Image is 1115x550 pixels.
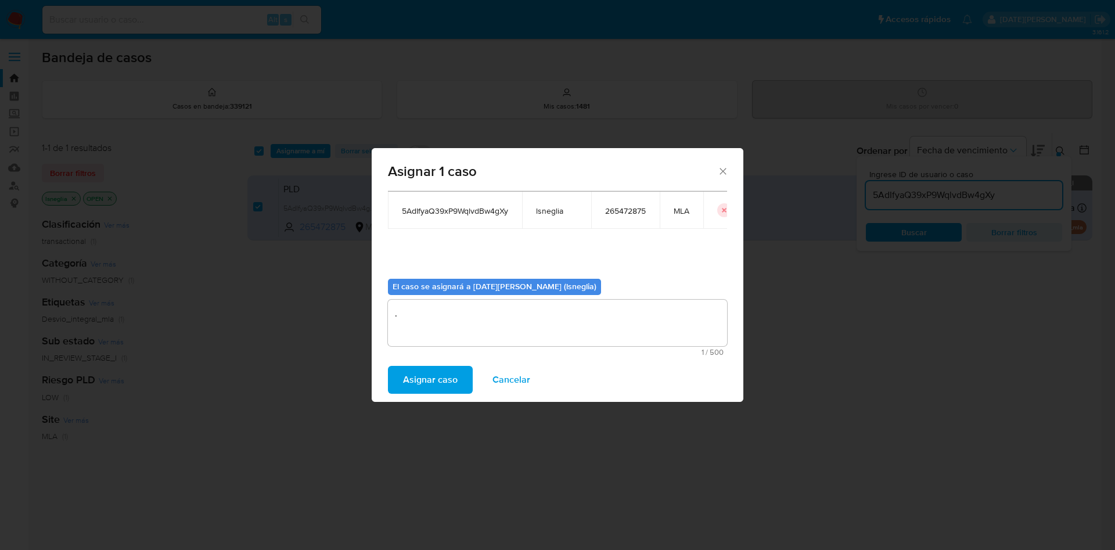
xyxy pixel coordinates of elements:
span: Asignar caso [403,367,458,393]
button: Cerrar ventana [717,166,728,176]
span: MLA [674,206,689,216]
span: 5AdIfyaQ39xP9WqlvdBw4gXy [402,206,508,216]
button: Cancelar [477,366,545,394]
b: El caso se asignará a [DATE][PERSON_NAME] (lsneglia) [393,281,596,292]
span: Cancelar [492,367,530,393]
div: assign-modal [372,148,743,402]
span: 265472875 [605,206,646,216]
span: Máximo 500 caracteres [391,348,724,356]
span: Asignar 1 caso [388,164,717,178]
span: lsneglia [536,206,577,216]
button: icon-button [717,203,731,217]
textarea: . [388,300,727,346]
button: Asignar caso [388,366,473,394]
